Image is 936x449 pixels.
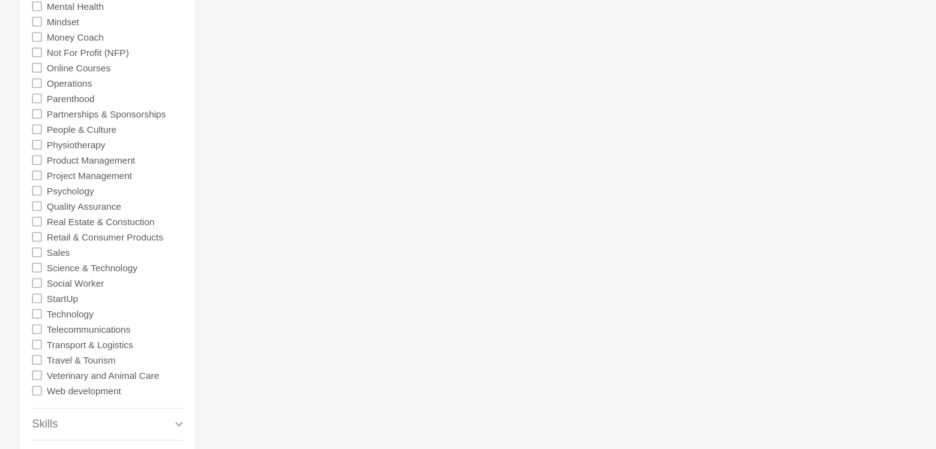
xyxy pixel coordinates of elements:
[47,290,78,306] label: StartUp
[47,183,94,198] label: Psychology
[47,167,132,183] label: Project Management
[47,198,121,213] label: Quality Assurance
[47,137,105,152] label: Physiotherapy
[47,14,79,29] label: Mindset
[47,213,154,229] label: Real Estate & Constuction
[47,60,110,75] label: Online Courses
[47,321,130,336] label: Telecommunications
[47,336,133,352] label: Transport & Logistics
[47,29,104,44] label: Money Coach
[47,90,95,106] label: Parenthood
[47,275,104,290] label: Social Worker
[47,383,121,398] label: Web development
[47,152,135,167] label: Product Management
[47,121,116,137] label: People & Culture
[47,367,159,383] label: Veterinary and Animal Care
[47,352,116,367] label: Travel & Tourism
[47,229,163,244] label: Retail & Consumer Products
[47,306,94,321] label: Technology
[47,75,92,90] label: Operations
[47,106,166,121] label: Partnerships & Sponsorships
[47,44,129,60] label: Not For Profit (NFP)
[47,244,70,260] label: Sales
[32,416,58,432] p: Skills
[47,260,137,275] label: Science & Technology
